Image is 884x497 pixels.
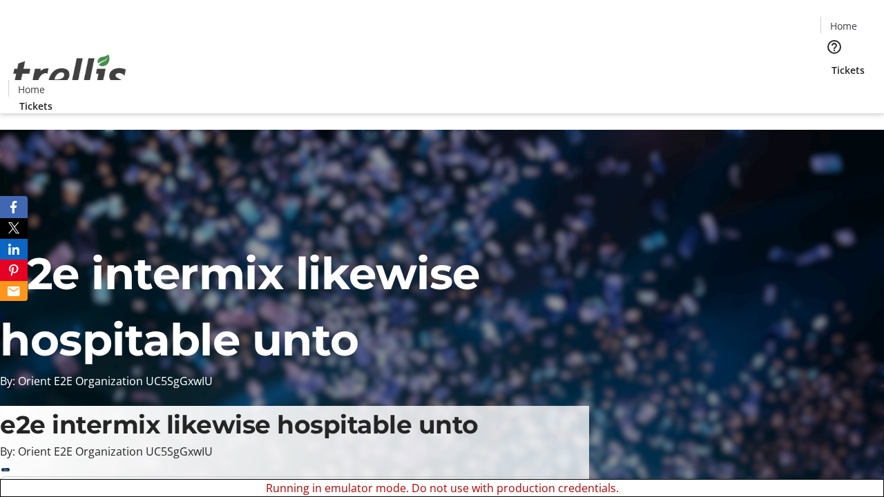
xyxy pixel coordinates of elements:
[830,19,857,33] span: Home
[820,63,876,77] a: Tickets
[832,63,865,77] span: Tickets
[8,39,131,108] img: Orient E2E Organization UC5SgGxwIU's Logo
[19,99,52,113] span: Tickets
[8,99,64,113] a: Tickets
[9,82,53,97] a: Home
[820,77,848,105] button: Cart
[821,19,865,33] a: Home
[18,82,45,97] span: Home
[820,33,848,61] button: Help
